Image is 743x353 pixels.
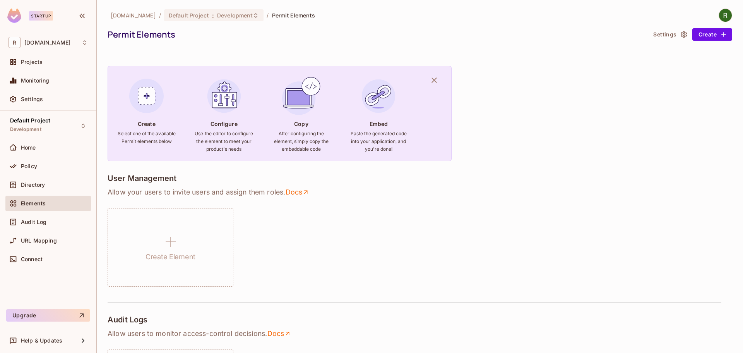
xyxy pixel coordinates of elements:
span: Development [217,12,253,19]
span: Connect [21,256,43,262]
span: R [9,37,21,48]
li: / [267,12,269,19]
span: Permit Elements [272,12,315,19]
span: Monitoring [21,77,50,84]
span: Directory [21,182,45,188]
span: the active workspace [111,12,156,19]
span: Workspace: riseteknologi.id [24,40,70,46]
span: Development [10,126,41,133]
img: Copy Element [280,75,322,117]
h6: Use the editor to configure the element to meet your product's needs [195,130,253,153]
img: Rafael Nathanael [719,9,732,22]
p: Allow your users to invite users and assign them roles . [108,188,732,197]
p: Allow users to monitor access-control decisions . [108,329,732,338]
span: Projects [21,59,43,65]
span: Help & Updates [21,338,62,344]
span: Default Project [10,117,50,124]
div: Startup [29,11,53,21]
span: Home [21,145,36,151]
h1: Create Element [146,251,195,263]
img: Create Element [126,75,168,117]
h4: User Management [108,174,176,183]
h4: Create [138,120,156,127]
a: Docs [267,329,291,338]
button: Settings [650,28,689,41]
span: : [212,12,214,19]
button: Create [692,28,732,41]
img: SReyMgAAAABJRU5ErkJggg== [7,9,21,23]
span: Settings [21,96,43,102]
div: Permit Elements [108,29,646,40]
span: Audit Log [21,219,46,225]
img: Configure Element [203,75,245,117]
span: Elements [21,200,46,207]
h4: Embed [370,120,388,127]
h4: Audit Logs [108,315,148,324]
span: Policy [21,163,37,169]
li: / [159,12,161,19]
h6: Paste the generated code into your application, and you're done! [349,130,408,153]
h6: After configuring the element, simply copy the embeddable code [272,130,330,153]
span: Default Project [169,12,209,19]
h6: Select one of the available Permit elements below [117,130,176,145]
button: Upgrade [6,309,90,322]
h4: Copy [294,120,308,127]
a: Docs [285,188,310,197]
img: Embed Element [358,75,399,117]
h4: Configure [211,120,238,127]
span: URL Mapping [21,238,57,244]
